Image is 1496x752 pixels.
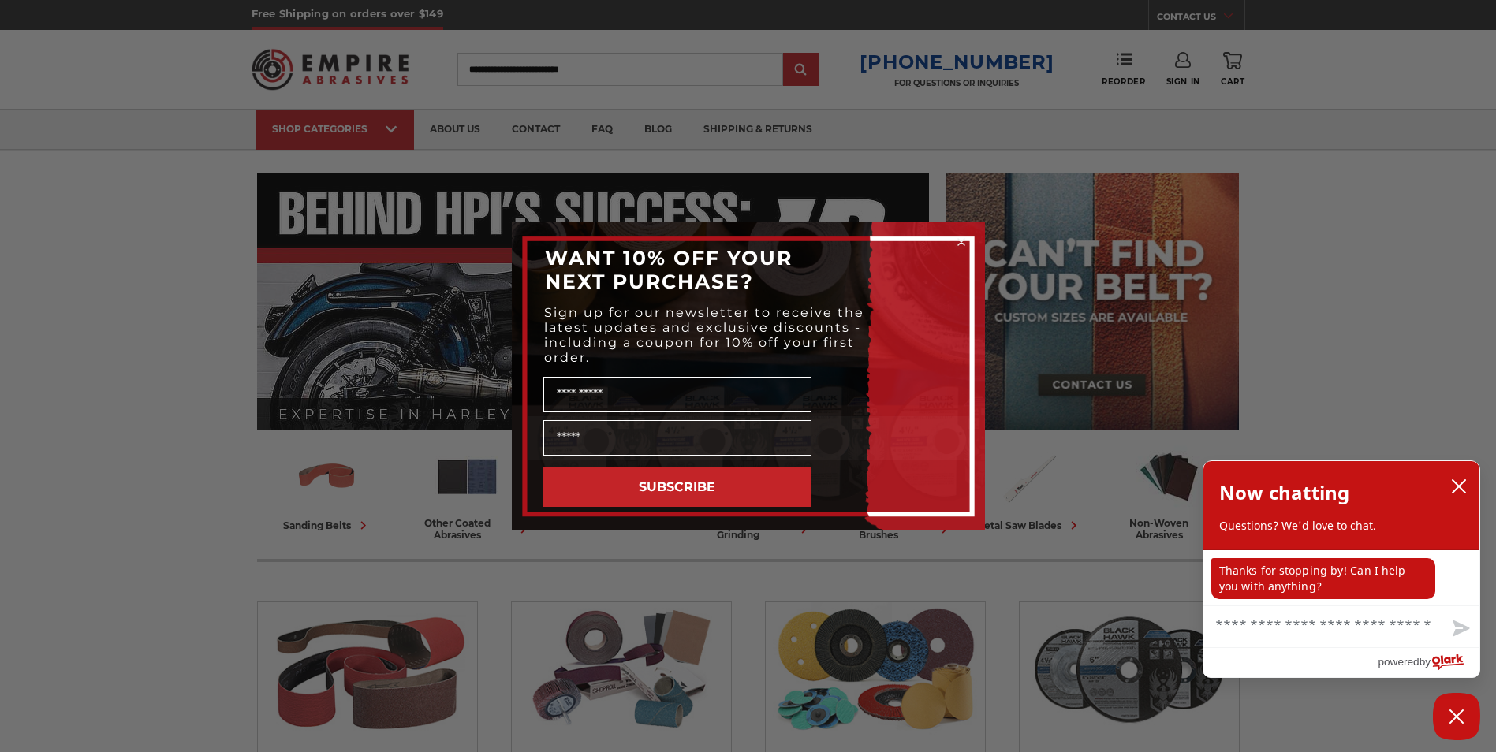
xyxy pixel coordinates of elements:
span: powered [1378,652,1419,672]
button: Close dialog [953,234,969,250]
a: Powered by Olark [1378,648,1479,677]
button: Close Chatbox [1433,693,1480,740]
p: Questions? We'd love to chat. [1219,518,1464,534]
p: Thanks for stopping by! Can I help you with anything? [1211,558,1435,599]
span: by [1420,652,1431,672]
button: Send message [1440,611,1479,647]
input: Email [543,420,811,456]
span: WANT 10% OFF YOUR NEXT PURCHASE? [545,246,793,293]
button: close chatbox [1446,475,1472,498]
h2: Now chatting [1219,477,1349,508]
div: chat [1203,550,1479,605]
span: Sign up for our newsletter to receive the latest updates and exclusive discounts - including a co... [544,305,864,365]
div: olark chatbox [1203,460,1480,678]
button: SUBSCRIBE [543,467,811,507]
